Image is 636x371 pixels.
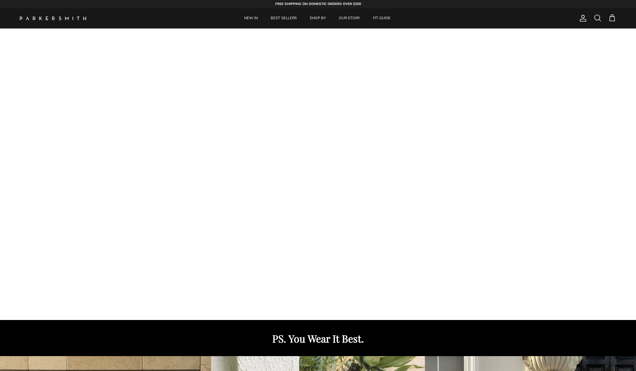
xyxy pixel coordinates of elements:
a: SHOP BY [304,8,332,28]
a: FIT GUIDE [367,8,397,28]
a: Account [576,14,587,22]
a: OUR STORY [333,8,366,28]
a: Parker Smith [20,17,86,20]
strong: PS. You Wear It Best. [272,332,364,345]
strong: FREE SHIPPING ON DOMESTIC ORDERS OVER $200 [275,2,361,6]
a: BEST SELLERS [265,8,303,28]
div: Primary [99,8,536,28]
a: NEW IN [238,8,264,28]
